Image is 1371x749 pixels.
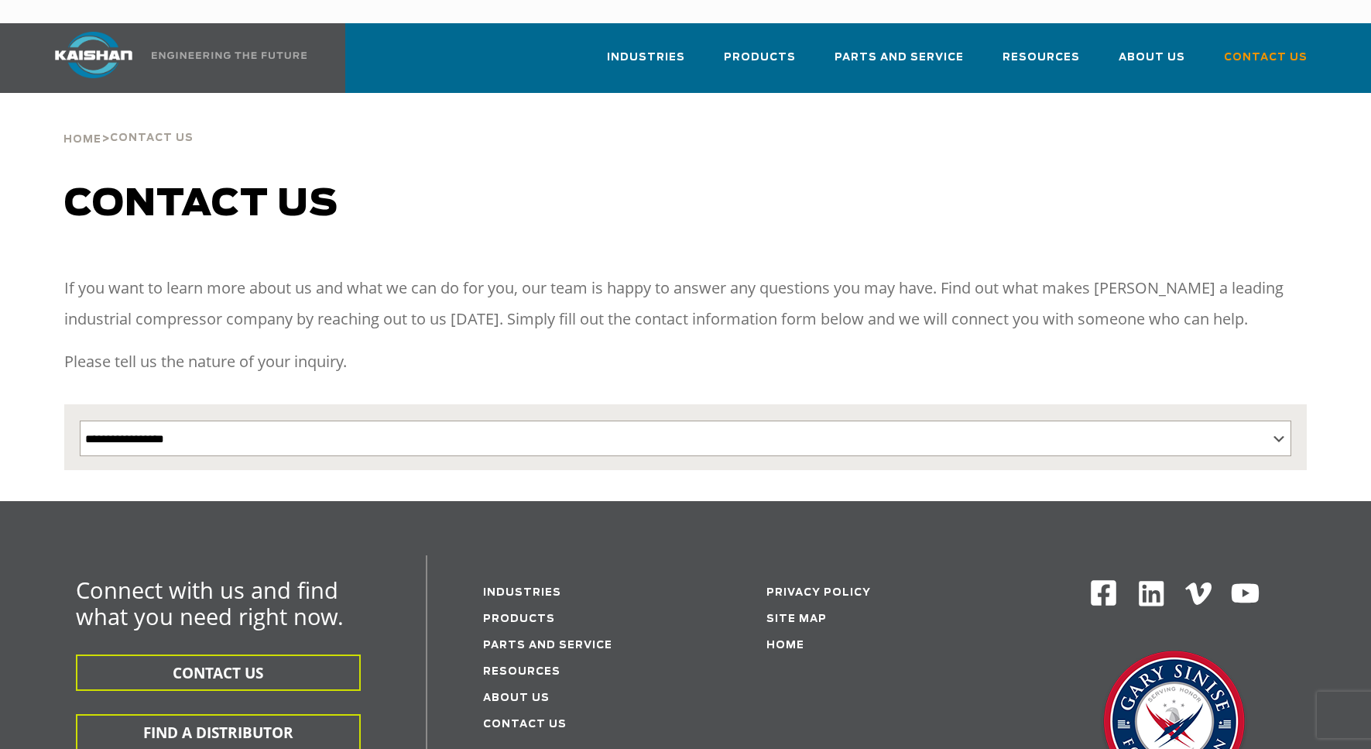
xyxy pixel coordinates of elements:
span: Industries [607,49,685,67]
p: Please tell us the nature of your inquiry. [64,346,1307,377]
img: Linkedin [1136,579,1167,609]
span: Resources [1003,49,1080,67]
span: Parts and Service [835,49,964,67]
a: Products [483,614,555,624]
button: CONTACT US [76,655,361,691]
img: Engineering the future [152,52,307,59]
span: Connect with us and find what you need right now. [76,575,344,631]
p: If you want to learn more about us and what we can do for you, our team is happy to answer any qu... [64,273,1307,335]
a: Parts and service [483,641,612,651]
a: About Us [1119,37,1185,90]
span: About Us [1119,49,1185,67]
div: > [63,93,194,152]
a: Contact Us [483,720,567,730]
a: Home [63,132,101,146]
a: Resources [483,667,560,677]
a: Resources [1003,37,1080,90]
a: Home [766,641,804,651]
span: Contact us [64,186,338,223]
a: Privacy Policy [766,588,871,598]
span: Contact Us [110,133,194,143]
a: Products [724,37,796,90]
img: kaishan logo [36,32,152,78]
a: Industries [607,37,685,90]
span: Home [63,135,101,145]
a: Site Map [766,614,827,624]
a: About Us [483,693,550,703]
img: Facebook [1089,579,1118,607]
img: Vimeo [1185,582,1212,605]
span: Products [724,49,796,67]
a: Industries [483,588,561,598]
a: Parts and Service [835,37,964,90]
a: Kaishan USA [36,23,310,93]
a: Contact Us [1224,37,1308,90]
img: Youtube [1230,579,1260,609]
span: Contact Us [1224,49,1308,67]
